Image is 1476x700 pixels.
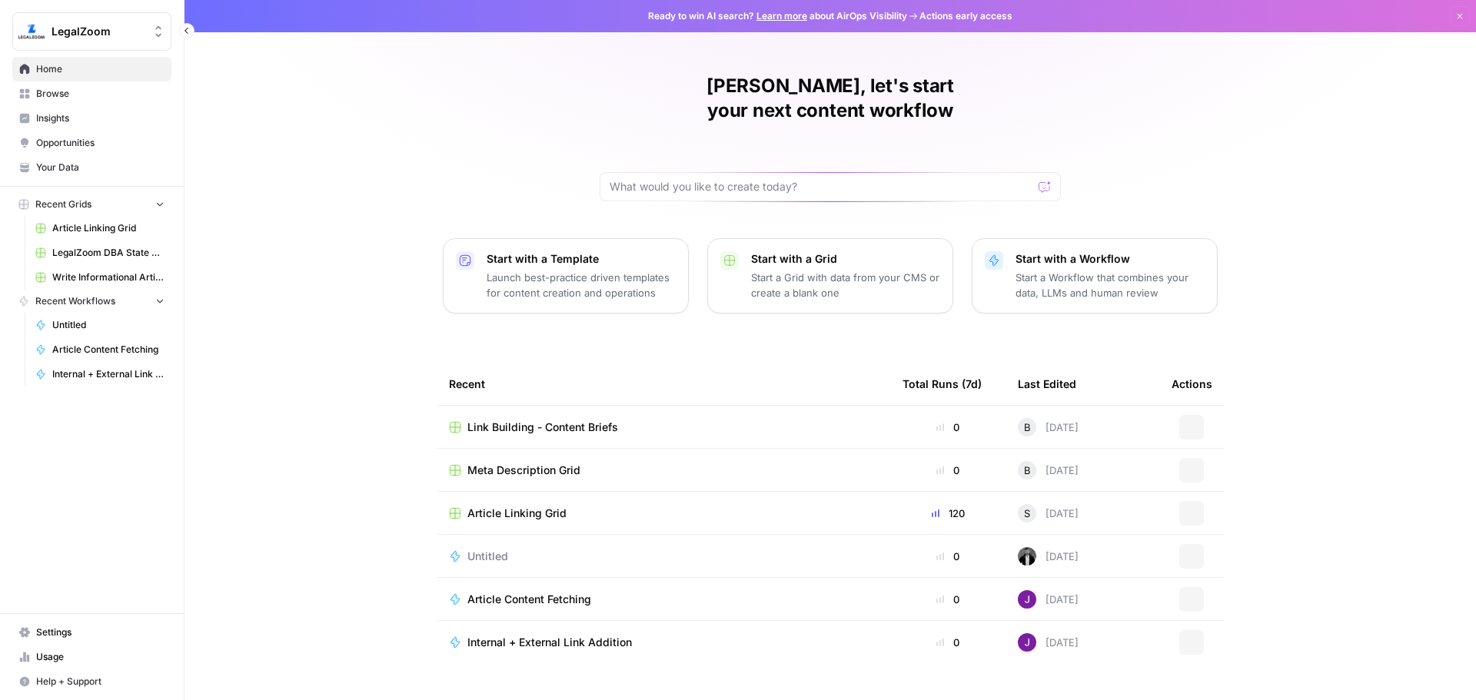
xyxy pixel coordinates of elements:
[1018,418,1079,436] div: [DATE]
[449,463,878,478] a: Meta Description Grid
[756,10,807,22] a: Learn more
[903,549,993,564] div: 0
[467,463,580,478] span: Meta Description Grid
[972,238,1218,314] button: Start with a WorkflowStart a Workflow that combines your data, LLMs and human review
[600,74,1061,123] h1: [PERSON_NAME], let's start your next content workflow
[36,87,165,101] span: Browse
[12,193,171,216] button: Recent Grids
[449,506,878,521] a: Article Linking Grid
[28,337,171,362] a: Article Content Fetching
[903,635,993,650] div: 0
[751,251,940,267] p: Start with a Grid
[36,675,165,688] span: Help + Support
[12,620,171,645] a: Settings
[903,463,993,478] div: 0
[467,592,591,607] span: Article Content Fetching
[52,318,165,332] span: Untitled
[28,362,171,386] a: Internal + External Link Addition
[919,9,1012,23] span: Actions early access
[1018,547,1036,566] img: agqtm212c27aeosmjiqx3wzecrl1
[467,420,618,435] span: Link Building - Content Briefs
[1024,420,1031,435] span: B
[1016,251,1205,267] p: Start with a Workflow
[449,635,878,650] a: Internal + External Link Addition
[903,506,993,521] div: 120
[1018,590,1036,609] img: nj1ssy6o3lyd6ijko0eoja4aphzn
[12,290,171,313] button: Recent Workflows
[487,270,676,300] p: Launch best-practice driven templates for content creation and operations
[12,131,171,155] a: Opportunities
[707,238,953,314] button: Start with a GridStart a Grid with data from your CMS or create a blank one
[1172,363,1212,405] div: Actions
[28,265,171,290] a: Write Informational Article
[52,367,165,381] span: Internal + External Link Addition
[1018,633,1036,652] img: nj1ssy6o3lyd6ijko0eoja4aphzn
[36,625,165,639] span: Settings
[610,179,1032,194] input: What would you like to create today?
[36,650,165,664] span: Usage
[52,246,165,260] span: LegalZoom DBA State Articles
[449,420,878,435] a: Link Building - Content Briefs
[12,645,171,669] a: Usage
[1024,506,1030,521] span: S
[52,270,165,284] span: Write Informational Article
[648,9,907,23] span: Ready to win AI search? about AirOps Visibility
[1016,270,1205,300] p: Start a Workflow that combines your data, LLMs and human review
[36,62,165,76] span: Home
[903,420,993,435] div: 0
[467,506,567,521] span: Article Linking Grid
[1018,590,1079,609] div: [DATE]
[1018,633,1079,652] div: [DATE]
[12,669,171,694] button: Help + Support
[18,18,45,45] img: LegalZoom Logo
[467,549,508,564] span: Untitled
[443,238,689,314] button: Start with a TemplateLaunch best-practice driven templates for content creation and operations
[12,106,171,131] a: Insights
[12,81,171,106] a: Browse
[12,155,171,180] a: Your Data
[36,111,165,125] span: Insights
[1018,461,1079,479] div: [DATE]
[1018,547,1079,566] div: [DATE]
[903,363,982,405] div: Total Runs (7d)
[28,241,171,265] a: LegalZoom DBA State Articles
[52,24,145,39] span: LegalZoom
[36,161,165,174] span: Your Data
[36,136,165,150] span: Opportunities
[28,313,171,337] a: Untitled
[52,343,165,357] span: Article Content Fetching
[751,270,940,300] p: Start a Grid with data from your CMS or create a blank one
[487,251,676,267] p: Start with a Template
[449,592,878,607] a: Article Content Fetching
[28,216,171,241] a: Article Linking Grid
[1018,504,1079,523] div: [DATE]
[35,294,115,308] span: Recent Workflows
[903,592,993,607] div: 0
[1024,463,1031,478] span: B
[52,221,165,235] span: Article Linking Grid
[449,363,878,405] div: Recent
[449,549,878,564] a: Untitled
[12,57,171,81] a: Home
[1018,363,1076,405] div: Last Edited
[35,197,91,211] span: Recent Grids
[12,12,171,51] button: Workspace: LegalZoom
[467,635,632,650] span: Internal + External Link Addition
